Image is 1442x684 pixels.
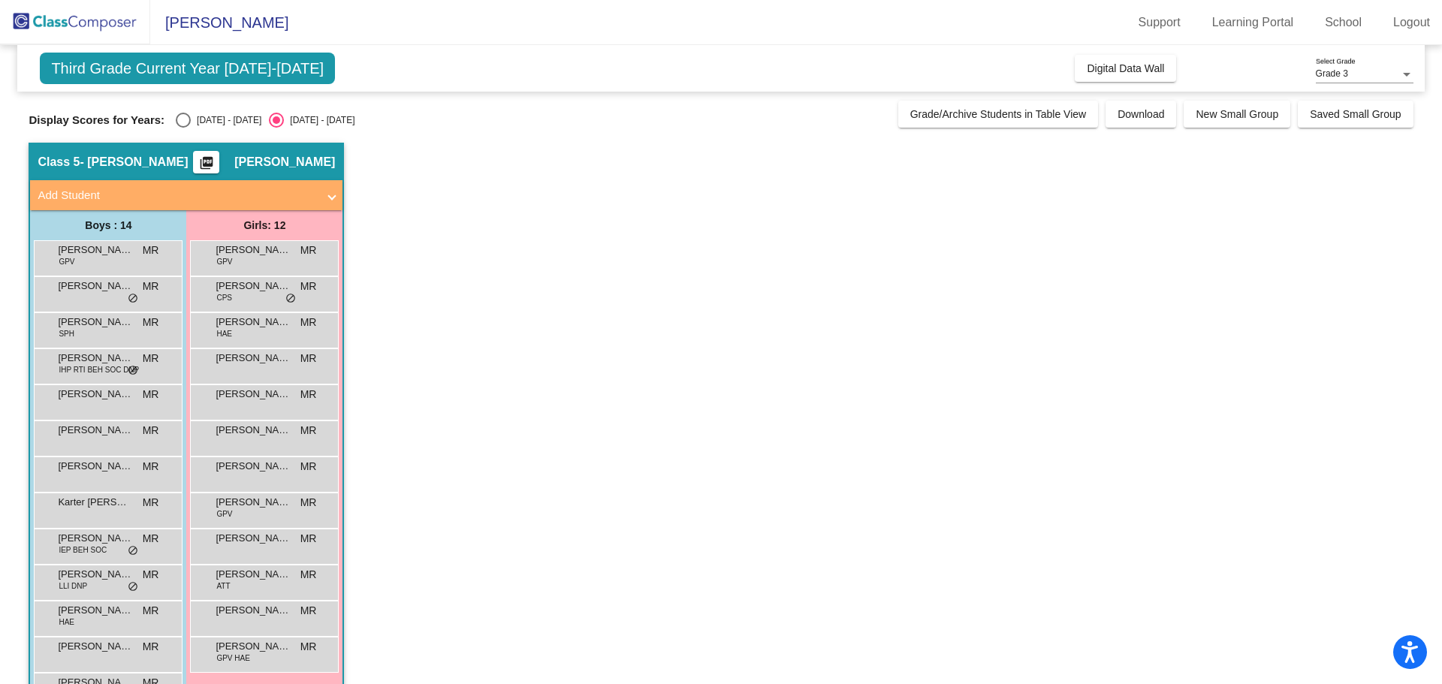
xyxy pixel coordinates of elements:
span: [PERSON_NAME] [216,639,291,654]
span: MR [300,531,317,547]
span: GPV [59,256,74,267]
span: MR [300,423,317,438]
span: do_not_disturb_alt [128,581,138,593]
span: IEP BEH SOC [59,544,107,556]
span: MR [143,315,159,330]
span: [PERSON_NAME] [58,315,133,330]
span: [PERSON_NAME] [216,423,291,438]
span: [PERSON_NAME] [216,603,291,618]
span: Display Scores for Years: [29,113,164,127]
span: [PERSON_NAME] [216,243,291,258]
span: GPV [216,508,232,520]
div: [DATE] - [DATE] [191,113,261,127]
span: [PERSON_NAME] [58,531,133,546]
span: SPH [59,328,74,339]
span: [PERSON_NAME] [58,423,133,438]
span: MR [143,351,159,366]
button: New Small Group [1184,101,1290,128]
mat-expansion-panel-header: Add Student [30,180,342,210]
mat-radio-group: Select an option [176,113,354,128]
span: [PERSON_NAME] [216,387,291,402]
span: MR [143,459,159,475]
span: [PERSON_NAME] [216,351,291,366]
span: MR [300,279,317,294]
span: [PERSON_NAME] [58,567,133,582]
span: [PERSON_NAME] [216,495,291,510]
span: MR [300,567,317,583]
span: MR [300,351,317,366]
button: Digital Data Wall [1075,55,1176,82]
span: [PERSON_NAME] [216,459,291,474]
span: New Small Group [1196,108,1278,120]
div: [DATE] - [DATE] [284,113,354,127]
span: [PERSON_NAME] [234,155,335,170]
span: MR [300,495,317,511]
span: MR [143,495,159,511]
span: [PERSON_NAME] [58,243,133,258]
span: MR [300,639,317,655]
span: Saved Small Group [1310,108,1401,120]
mat-panel-title: Add Student [38,187,317,204]
span: CPS [216,292,232,303]
span: [PERSON_NAME] [58,351,133,366]
span: GPV HAE [216,652,249,664]
span: [PERSON_NAME] [216,567,291,582]
span: MR [143,423,159,438]
a: Learning Portal [1200,11,1306,35]
span: MR [143,243,159,258]
span: [PERSON_NAME] [216,531,291,546]
span: Class 5 [38,155,80,170]
span: [PERSON_NAME] [58,603,133,618]
span: Karter [PERSON_NAME] [58,495,133,510]
span: HAE [59,616,74,628]
span: [PERSON_NAME] [58,639,133,654]
span: MR [143,567,159,583]
span: Digital Data Wall [1087,62,1164,74]
span: [PERSON_NAME] [216,315,291,330]
span: [PERSON_NAME] [58,279,133,294]
span: [PERSON_NAME] [58,387,133,402]
span: MR [143,603,159,619]
span: Grade/Archive Students in Table View [910,108,1087,120]
span: MR [143,279,159,294]
button: Grade/Archive Students in Table View [898,101,1099,128]
span: do_not_disturb_alt [285,293,296,305]
a: Logout [1381,11,1442,35]
span: IHP RTI BEH SOC DNP [59,364,139,375]
span: do_not_disturb_alt [128,545,138,557]
span: MR [143,639,159,655]
span: - [PERSON_NAME] [80,155,188,170]
span: GPV [216,256,232,267]
span: Grade 3 [1316,68,1348,79]
span: do_not_disturb_alt [128,365,138,377]
span: do_not_disturb_alt [128,293,138,305]
span: [PERSON_NAME] [150,11,288,35]
button: Download [1106,101,1176,128]
span: Download [1118,108,1164,120]
div: Boys : 14 [30,210,186,240]
span: MR [300,387,317,402]
span: Third Grade Current Year [DATE]-[DATE] [40,53,335,84]
span: HAE [216,328,232,339]
span: LLI DNP [59,580,87,592]
span: [PERSON_NAME] [216,279,291,294]
span: [PERSON_NAME] [58,459,133,474]
a: Support [1127,11,1193,35]
div: Girls: 12 [186,210,342,240]
span: MR [300,459,317,475]
span: MR [143,387,159,402]
span: ATT [216,580,230,592]
span: MR [143,531,159,547]
span: MR [300,243,317,258]
span: MR [300,603,317,619]
button: Print Students Details [193,151,219,173]
mat-icon: picture_as_pdf [198,155,216,176]
a: School [1313,11,1374,35]
button: Saved Small Group [1298,101,1413,128]
span: MR [300,315,317,330]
